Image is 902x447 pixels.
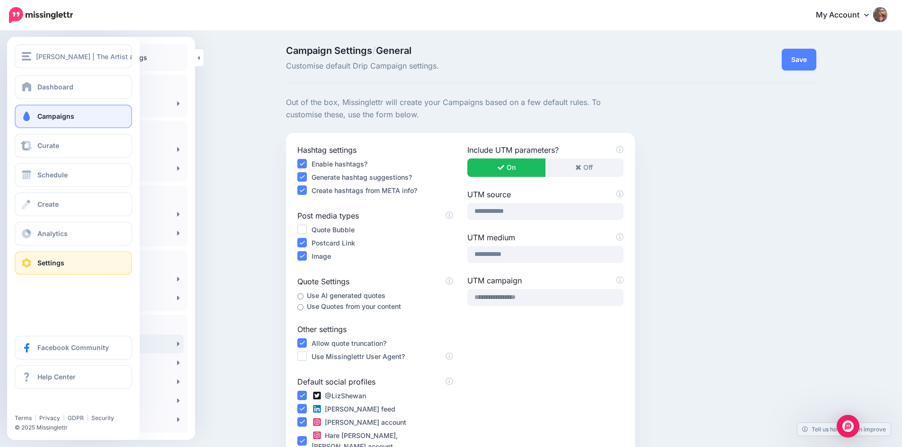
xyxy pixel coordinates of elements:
[39,414,60,421] a: Privacy
[22,52,31,61] img: menu.png
[286,96,635,121] p: Out of the box, Missinglettr will create your Campaigns based on a few default rules. To customis...
[15,251,132,275] a: Settings
[467,144,623,156] label: Include UTM parameters?
[312,158,367,169] label: Enable hashtags?
[312,403,395,414] label: [PERSON_NAME] feed
[15,414,32,421] a: Terms
[37,83,73,91] span: Dashboard
[9,7,73,23] img: Missinglettr
[15,222,132,245] a: Analytics
[37,373,76,381] span: Help Center
[297,210,453,221] label: Post media types
[15,401,87,410] iframe: Twitter Follow Button
[37,343,109,351] span: Facebook Community
[782,49,816,70] button: Save
[37,259,64,267] span: Settings
[312,251,331,262] label: Image
[372,45,376,56] span: /
[15,44,132,68] button: [PERSON_NAME] | The Artist and Clairvoyant
[68,414,84,421] a: GDPR
[467,189,623,200] label: UTM source
[312,390,366,401] label: @LizShewan
[806,4,888,27] a: My Account
[467,158,545,177] button: On
[545,158,623,177] button: Off
[312,224,355,235] label: Quote Bubble
[297,144,453,156] label: Hashtag settings
[15,336,132,359] a: Facebook Community
[312,237,355,248] label: Postcard Link
[312,417,406,428] label: [PERSON_NAME] account
[286,60,635,72] span: Customise default Drip Campaign settings.
[312,185,417,196] label: Create hashtags from META info?
[91,414,114,421] a: Security
[15,423,138,432] li: © 2025 Missinglettr
[286,46,635,55] span: Campaign Settings General
[37,171,68,179] span: Schedule
[797,423,891,436] a: Tell us how we can improve
[297,324,453,335] label: Other settings
[87,414,89,421] span: |
[15,75,132,99] a: Dashboard
[297,376,453,387] label: Default social profiles
[15,163,132,187] a: Schedule
[312,338,386,349] label: Allow quote truncation?
[312,172,412,183] label: Generate hashtag suggestions?
[37,141,59,149] span: Curate
[467,275,623,286] label: UTM campaign
[37,200,59,208] span: Create
[63,414,65,421] span: |
[307,301,401,312] label: Use Quotes from your content
[297,276,453,287] label: Quote Settings
[36,51,179,62] span: [PERSON_NAME] | The Artist and Clairvoyant
[15,365,132,389] a: Help Center
[312,351,405,362] label: Use Missinglettr User Agent?
[467,232,623,243] label: UTM medium
[35,414,36,421] span: |
[15,105,132,128] a: Campaigns
[37,112,74,120] span: Campaigns
[15,193,132,216] a: Create
[307,290,385,301] label: Use AI generated quotes
[837,415,859,438] div: Open Intercom Messenger
[37,229,68,237] span: Analytics
[15,134,132,158] a: Curate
